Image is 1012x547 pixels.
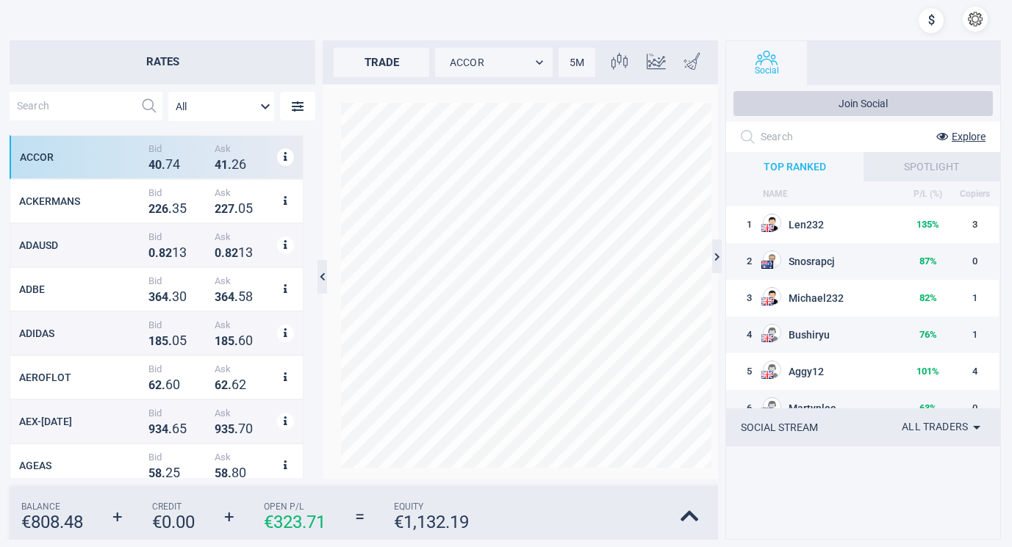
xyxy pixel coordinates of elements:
[905,181,950,206] th: P/L (%)
[726,353,761,390] td: 5
[162,378,165,392] strong: .
[172,200,179,216] strong: 3
[726,206,999,243] tr: 1US flagLen232135%3
[168,290,172,304] strong: .
[172,421,179,436] strong: 6
[726,243,761,280] td: 2
[726,316,999,353] tr: 4US flagBushiryu76%1
[238,421,245,436] strong: 7
[916,366,939,377] strong: 101 %
[761,243,905,280] td: Snosrapcj
[221,422,228,436] strong: 3
[215,407,273,419] span: Ask
[148,275,207,286] span: Bid
[19,195,145,207] div: ACKERMANS
[761,297,773,305] img: US flag
[952,131,986,142] span: Explore
[148,378,155,392] strong: 6
[162,158,165,172] strong: .
[173,377,180,392] strong: 0
[726,41,807,85] button: Social
[916,219,939,230] strong: 135 %
[228,290,234,304] strong: 4
[733,91,993,116] button: Join Social
[221,158,228,172] strong: 1
[215,246,221,260] strong: 0
[19,372,145,383] div: AEROFLOT
[228,422,234,436] strong: 5
[951,206,999,243] td: 3
[215,290,221,304] strong: 3
[245,289,253,304] strong: 8
[228,378,232,392] strong: .
[951,181,999,206] th: Copiers
[148,422,155,436] strong: 9
[951,280,999,316] td: 1
[155,466,162,480] strong: 8
[761,126,888,148] input: Search
[245,244,253,260] strong: 3
[221,202,228,216] strong: 2
[245,200,253,216] strong: 5
[225,246,232,260] strong: 8
[162,290,168,304] strong: 4
[215,319,273,330] span: Ask
[155,290,162,304] strong: 6
[172,289,179,304] strong: 3
[148,246,155,260] strong: 0
[234,290,238,304] strong: .
[334,48,429,77] div: trade
[224,507,234,527] strong: +
[19,327,145,339] div: ADIDAS
[761,353,905,390] td: Aggy12
[394,512,469,532] strong: € 1,132.19
[238,244,245,260] strong: 1
[168,202,172,216] strong: .
[21,512,83,532] strong: € 808.48
[864,152,1001,181] div: SPOTLIGHT
[152,512,195,532] strong: € 0.00
[234,202,238,216] strong: .
[919,292,937,303] strong: 82 %
[19,283,145,295] div: ADBE
[761,334,773,342] img: US flag
[232,377,239,392] strong: 6
[155,334,162,348] strong: 8
[245,421,253,436] strong: 0
[239,465,246,480] strong: 0
[215,378,221,392] strong: 6
[148,466,155,480] strong: 5
[951,390,999,427] td: 0
[221,246,225,260] strong: .
[112,507,123,527] strong: +
[179,244,187,260] strong: 3
[951,353,999,390] td: 4
[232,465,239,480] strong: 8
[179,200,187,216] strong: 5
[215,187,273,198] span: Ask
[761,316,905,353] td: Bushiryu
[179,333,187,348] strong: 5
[221,466,228,480] strong: 8
[228,202,234,216] strong: 7
[19,460,145,471] div: AGEAS
[155,246,159,260] strong: .
[761,206,905,243] td: Len232
[741,421,818,433] div: SOCIAL STREAM
[10,40,315,84] h2: Rates
[215,143,273,154] span: Ask
[215,231,273,242] span: Ask
[215,466,221,480] strong: 5
[919,329,937,340] strong: 76 %
[726,353,999,390] tr: 5GB flagAggy12101%4
[21,501,83,512] span: Balance
[726,206,761,243] td: 1
[726,152,864,181] div: TOP RANKED
[221,378,228,392] strong: 2
[264,512,326,532] strong: € 323.71
[839,98,888,109] span: Join Social
[761,371,773,379] img: GB flag
[162,334,168,348] strong: 5
[925,126,986,148] button: Explore
[238,289,245,304] strong: 5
